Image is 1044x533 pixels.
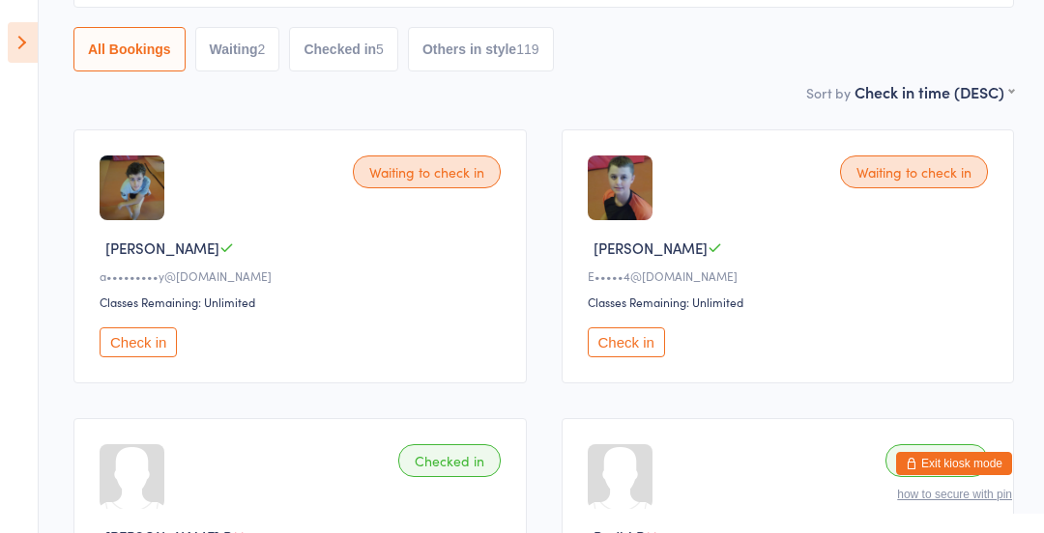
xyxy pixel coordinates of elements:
div: 2 [258,42,266,57]
div: Waiting to check in [353,155,501,188]
button: Check in [100,327,177,357]
div: Waiting to check in [840,155,988,188]
img: image1742365753.png [100,155,164,220]
button: Check in [588,327,665,357]
div: Checked in [885,444,988,477]
div: Classes Remaining: Unlimited [588,294,995,310]
div: Checked in [398,444,501,477]
button: Checked in5 [289,27,398,71]
label: Sort by [806,83,851,102]
button: Waiting2 [195,27,280,71]
span: [PERSON_NAME] [594,238,708,258]
button: All Bookings [73,27,186,71]
img: image1742365787.png [588,155,652,220]
button: how to secure with pin [897,488,1012,501]
div: 5 [376,42,384,57]
div: a•••••••••y@[DOMAIN_NAME] [100,267,507,284]
div: 119 [516,42,538,57]
button: Exit kiosk mode [896,452,1012,475]
div: E•••••4@[DOMAIN_NAME] [588,267,995,284]
button: Others in style119 [408,27,554,71]
div: Classes Remaining: Unlimited [100,294,507,310]
span: [PERSON_NAME] [105,238,219,258]
div: Check in time (DESC) [855,81,1014,102]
